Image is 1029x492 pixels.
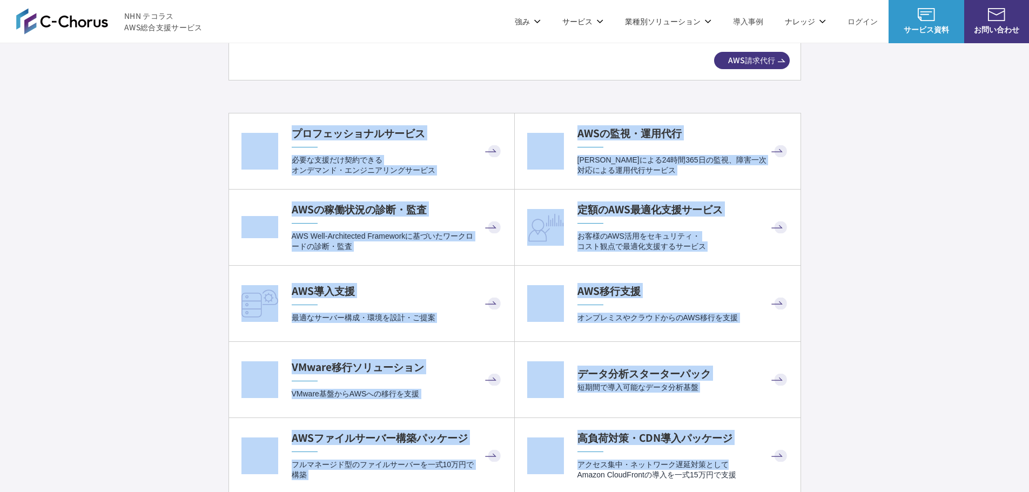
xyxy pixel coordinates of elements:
a: 導入事例 [733,16,763,27]
p: 最適なサーバー構成・環境を設計・ご提案 [292,313,503,323]
h4: AWSの監視・運用代行 [577,126,790,140]
p: お客様のAWS活用をセキュリティ・ コスト観点で最適化支援するサービス [577,231,790,252]
a: AWS移行支援 オンプレミスやクラウドからのAWS移行を支援 [515,266,801,341]
span: お問い合わせ [964,24,1029,35]
h4: データ分析スターターパック [577,366,790,381]
p: サービス [562,16,603,27]
h4: VMware移行ソリューション [292,360,503,374]
a: AWS総合支援サービス C-Chorus NHN テコラスAWS総合支援サービス [16,8,203,34]
p: VMware基盤からAWSへの移行を支援 [292,389,503,399]
p: 短期間で導入可能なデータ分析基盤 [577,382,790,393]
span: サービス資料 [889,24,964,35]
h4: 定額のAWS最適化支援サービス [577,202,790,217]
a: プロフェッショナルサービス 必要な支援だけ契約できるオンデマンド・エンジニアリングサービス [229,113,514,189]
p: 業種別ソリューション [625,16,711,27]
h4: AWS導入支援 [292,284,503,298]
p: フルマネージド型のファイルサーバーを一式10万円で構築 [292,460,503,481]
p: 強み [515,16,541,27]
h4: AWS移行支援 [577,284,790,298]
h4: プロフェッショナルサービス [292,126,503,140]
p: オンプレミスやクラウドからのAWS移行を支援 [577,313,790,323]
a: AWSの稼働状況の診断・監査 AWS Well-Architected Frameworkに基づいたワークロードの診断・監査 [229,190,514,265]
span: AWS請求代行 [714,55,790,66]
p: [PERSON_NAME]による24時間365日の監視、障害一次対応による運用代行サービス [577,155,790,176]
a: AWSの監視・運用代行 [PERSON_NAME]による24時間365日の監視、障害一次対応による運用代行サービス [515,113,801,189]
p: AWS Well-Architected Frameworkに基づいたワークロードの診断・監査 [292,231,503,252]
p: ナレッジ [785,16,826,27]
p: 必要な支援だけ契約できる オンデマンド・エンジニアリングサービス [292,155,503,176]
img: AWS総合支援サービス C-Chorus サービス資料 [918,8,935,21]
a: AWS導入支援 最適なサーバー構成・環境を設計・ご提案 [229,266,514,341]
a: ログイン [848,16,878,27]
h4: AWSファイルサーバー構築パッケージ [292,430,503,445]
h4: 高負荷対策・CDN導入パッケージ [577,430,790,445]
p: アクセス集中・ネットワーク遅延対策として Amazon CloudFrontの導入を一式15万円で支援 [577,460,790,481]
img: お問い合わせ [988,8,1005,21]
h4: AWSの稼働状況の診断・監査 [292,202,503,217]
a: データ分析スターターパック 短期間で導入可能なデータ分析基盤 [515,342,801,417]
a: VMware移行ソリューション VMware基盤からAWSへの移行を支援 [229,342,514,417]
img: AWS総合支援サービス C-Chorus [16,8,108,34]
a: 定額のAWS最適化支援サービス お客様のAWS活用をセキュリティ・コスト観点で最適化支援するサービス [515,190,801,265]
span: NHN テコラス AWS総合支援サービス [124,10,203,33]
